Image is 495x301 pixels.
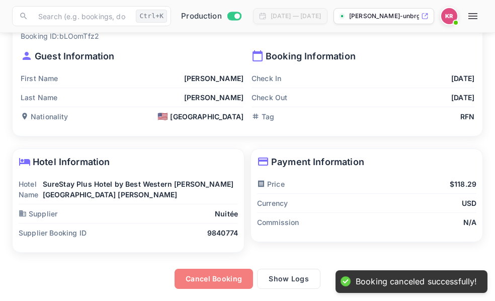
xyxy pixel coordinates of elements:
p: Nuitée [215,208,238,219]
p: USD [462,198,476,208]
p: [DATE] [451,73,474,84]
p: 9840774 [207,228,238,238]
p: Hotel Information [19,155,238,169]
p: Payment Information [257,155,476,169]
p: Booking ID: bLOomTfz2 [21,31,113,41]
p: Currency [257,198,288,208]
p: Price [257,179,285,189]
p: Hotel Name [19,179,43,200]
button: Show Logs [257,269,320,289]
img: Kobus Roux [441,8,457,24]
p: Tag [252,111,274,122]
div: [DATE] — [DATE] [271,12,321,21]
p: Check Out [252,92,287,103]
p: Supplier Booking ID [19,228,87,238]
div: Switch to Sandbox mode [177,11,245,22]
p: Supplier [19,208,57,219]
button: Cancel Booking [175,269,253,289]
p: [PERSON_NAME] [184,92,243,103]
p: Nationality [21,111,68,122]
div: Booking canceled successfully! [356,276,477,287]
p: N/A [463,217,476,228]
div: Ctrl+K [136,10,167,23]
p: RFN [460,111,474,122]
p: SureStay Plus Hotel by Best Western [PERSON_NAME][GEOGRAPHIC_DATA] [PERSON_NAME] [43,179,238,200]
p: Guest Information [21,49,243,63]
p: Booking Information [252,49,474,63]
p: [PERSON_NAME] [184,73,243,84]
span: Production [181,11,222,22]
p: [PERSON_NAME]-unbrg.[PERSON_NAME]... [349,12,419,21]
div: [GEOGRAPHIC_DATA] [157,111,243,122]
span: 🇺🇸 [157,112,168,121]
p: Commission [257,217,299,228]
input: Search (e.g. bookings, documentation) [32,6,132,26]
p: Last Name [21,92,57,103]
p: First Name [21,73,58,84]
p: $118.29 [450,179,476,189]
p: Check In [252,73,281,84]
p: [DATE] [451,92,474,103]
